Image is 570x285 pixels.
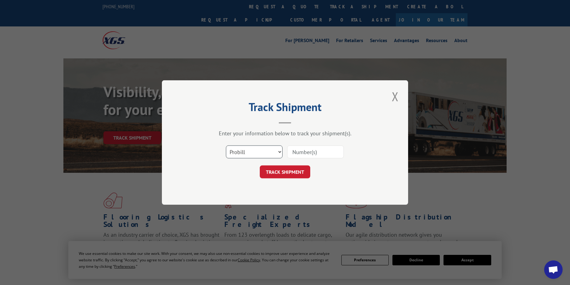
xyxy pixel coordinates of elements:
[193,103,377,114] h2: Track Shipment
[193,130,377,137] div: Enter your information below to track your shipment(s).
[287,145,344,158] input: Number(s)
[390,88,400,105] button: Close modal
[544,260,563,279] a: Open chat
[260,165,310,178] button: TRACK SHIPMENT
